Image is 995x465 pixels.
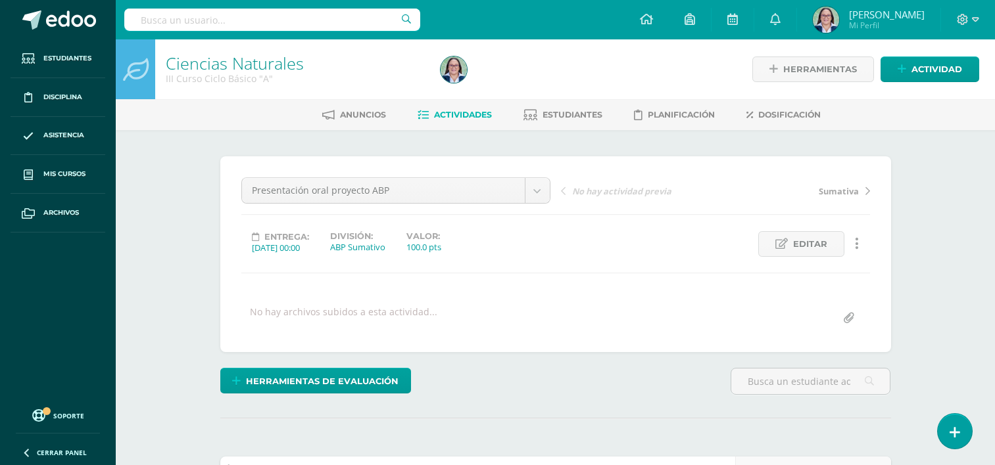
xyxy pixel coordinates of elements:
[716,184,870,197] a: Sumativa
[783,57,857,81] span: Herramientas
[746,104,821,125] a: Dosificación
[252,178,515,203] span: Presentación oral proyecto ABP
[849,20,925,31] span: Mi Perfil
[758,110,821,120] span: Dosificación
[53,411,84,420] span: Soporte
[11,39,105,78] a: Estudiantes
[813,7,839,33] img: 1b250199a7272c7df968ca1fcfd28194.png
[330,231,385,241] label: División:
[11,117,105,156] a: Asistencia
[330,241,385,253] div: ABP Sumativo
[124,9,420,31] input: Busca un usuario...
[752,56,874,82] a: Herramientas
[648,110,715,120] span: Planificación
[849,8,925,21] span: [PERSON_NAME]
[16,406,100,424] a: Soporte
[43,53,91,64] span: Estudiantes
[250,305,437,331] div: No hay archivos subidos a esta actividad...
[43,130,84,141] span: Asistencia
[523,104,602,125] a: Estudiantes
[252,242,309,254] div: [DATE] 00:00
[418,104,492,125] a: Actividades
[793,232,827,256] span: Editar
[572,185,671,197] span: No hay actividad previa
[246,369,399,393] span: Herramientas de evaluación
[242,178,550,203] a: Presentación oral proyecto ABP
[264,232,309,242] span: Entrega:
[911,57,962,81] span: Actividad
[11,194,105,232] a: Archivos
[340,110,386,120] span: Anuncios
[166,52,304,74] a: Ciencias Naturales
[43,208,79,218] span: Archivos
[406,241,441,253] div: 100.0 pts
[220,368,411,393] a: Herramientas de evaluación
[43,92,82,102] span: Disciplina
[441,56,467,83] img: 1b250199a7272c7df968ca1fcfd28194.png
[11,155,105,194] a: Mis cursos
[322,104,386,125] a: Anuncios
[434,110,492,120] span: Actividades
[406,231,441,241] label: Valor:
[37,448,87,457] span: Cerrar panel
[11,78,105,117] a: Disciplina
[43,169,85,179] span: Mis cursos
[166,72,425,85] div: III Curso Ciclo Básico 'A'
[731,368,890,394] input: Busca un estudiante aquí...
[166,54,425,72] h1: Ciencias Naturales
[881,56,979,82] a: Actividad
[634,104,715,125] a: Planificación
[543,110,602,120] span: Estudiantes
[819,185,859,197] span: Sumativa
